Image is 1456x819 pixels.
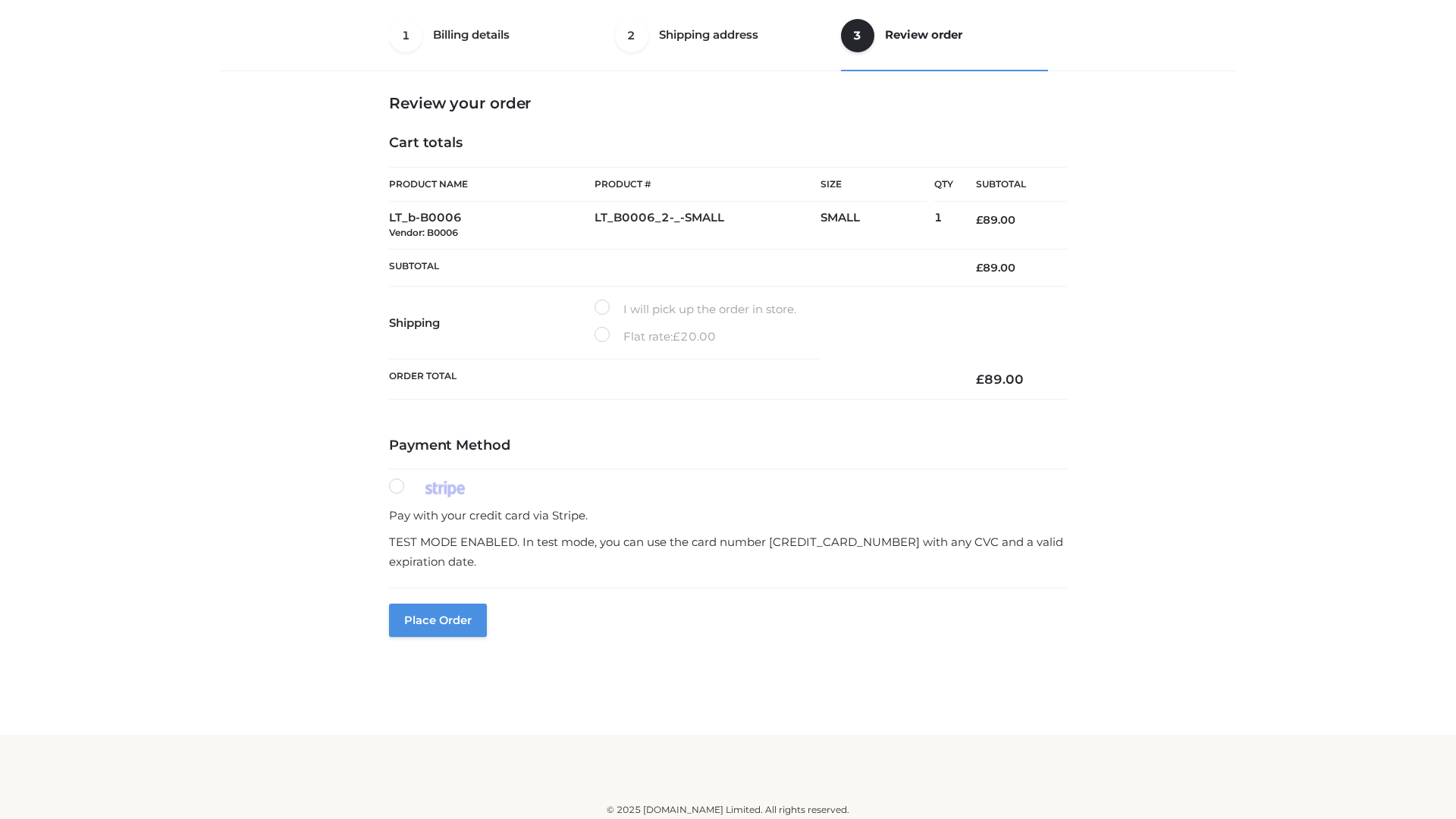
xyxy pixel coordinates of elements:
label: I will pick up the order in store. [595,300,796,319]
bdi: 89.00 [976,213,1015,227]
label: Flat rate: [595,327,716,347]
th: Order Total [389,359,953,400]
small: Vendor: B0006 [389,227,458,238]
th: Size [821,168,927,202]
h3: Review your order [389,94,1067,112]
td: SMALL [821,202,934,249]
h4: Payment Method [389,438,1067,454]
button: Place order [389,604,487,637]
span: £ [976,261,983,275]
p: Pay with your credit card via Stripe. [389,506,1067,526]
td: LT_B0006_2-_-SMALL [595,202,821,249]
th: Qty [934,167,953,202]
span: £ [976,213,983,227]
td: 1 [934,202,953,249]
bdi: 20.00 [673,329,716,344]
th: Product Name [389,167,595,202]
span: £ [976,372,984,387]
th: Shipping [389,287,595,359]
bdi: 89.00 [976,261,1015,275]
th: Subtotal [953,168,1067,202]
p: TEST MODE ENABLED. In test mode, you can use the card number [CREDIT_CARD_NUMBER] with any CVC an... [389,532,1067,571]
td: LT_b-B0006 [389,202,595,249]
th: Product # [595,167,821,202]
th: Subtotal [389,249,953,286]
h4: Cart totals [389,135,1067,152]
bdi: 89.00 [976,372,1024,387]
span: £ [673,329,680,344]
div: © 2025 [DOMAIN_NAME] Limited. All rights reserved. [225,802,1231,817]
